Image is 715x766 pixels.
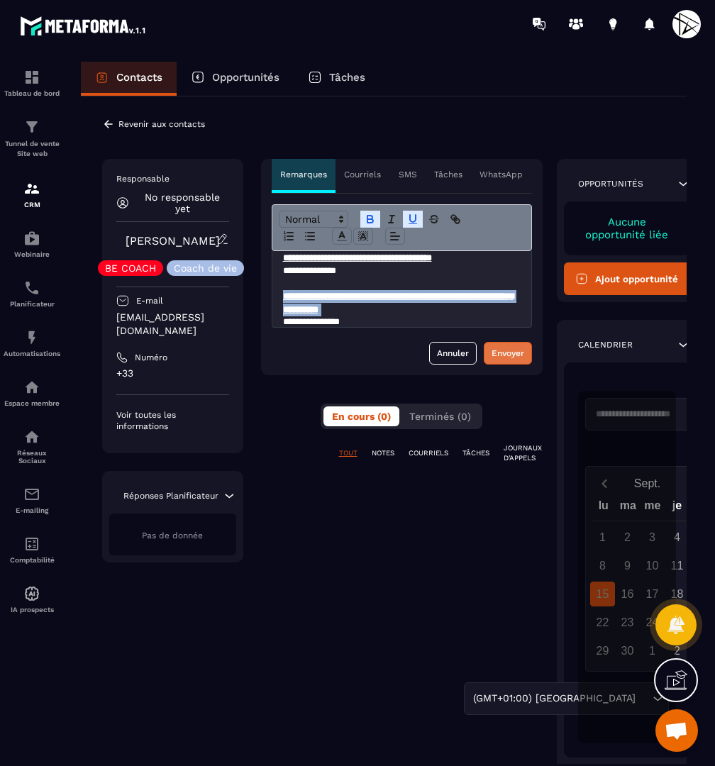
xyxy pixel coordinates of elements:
p: IA prospects [4,606,60,614]
p: Tunnel de vente Site web [4,139,60,159]
div: Search for option [464,682,669,715]
a: formationformationTunnel de vente Site web [4,108,60,170]
p: Coach de vie [174,263,237,273]
p: Espace membre [4,399,60,407]
p: CRM [4,201,60,209]
div: je [665,496,689,521]
a: automationsautomationsAutomatisations [4,318,60,368]
img: social-network [23,428,40,445]
p: No responsable yet [136,191,229,214]
p: E-mail [136,295,163,306]
span: Pas de donnée [142,531,203,540]
p: Remarques [280,169,327,180]
img: automations [23,379,40,396]
a: Contacts [81,62,177,96]
a: emailemailE-mailing [4,475,60,525]
p: BE COACH [105,263,156,273]
a: social-networksocial-networkRéseaux Sociaux [4,418,60,475]
span: Terminés (0) [409,411,471,422]
button: Envoyer [484,342,532,365]
a: Tâches [294,62,379,96]
img: accountant [23,535,40,553]
p: Revenir aux contacts [118,119,205,129]
p: Contacts [116,71,162,84]
img: formation [23,180,40,197]
span: En cours (0) [332,411,391,422]
div: Envoyer [492,346,524,360]
img: automations [23,329,40,346]
span: (GMT+01:00) [GEOGRAPHIC_DATA] [470,691,638,706]
p: TOUT [339,448,357,458]
p: WhatsApp [480,169,523,180]
p: COURRIELS [409,448,448,458]
img: formation [23,69,40,86]
p: Tableau de bord [4,89,60,97]
p: Tâches [329,71,365,84]
div: Ouvrir le chat [655,709,698,752]
img: scheduler [23,279,40,296]
p: SMS [399,169,417,180]
p: Tâches [434,169,462,180]
a: [PERSON_NAME] [126,234,220,248]
p: Aucune opportunité liée [578,216,677,241]
p: JOURNAUX D'APPELS [504,443,542,463]
p: NOTES [372,448,394,458]
p: Réseaux Sociaux [4,449,60,465]
button: Terminés (0) [401,406,480,426]
p: Responsable [116,173,229,184]
a: accountantaccountantComptabilité [4,525,60,574]
a: schedulerschedulerPlanificateur [4,269,60,318]
button: En cours (0) [323,406,399,426]
div: 11 [665,553,689,578]
button: Annuler [429,342,477,365]
p: Webinaire [4,250,60,258]
a: Opportunités [177,62,294,96]
p: Opportunités [212,71,279,84]
a: formationformationTableau de bord [4,58,60,108]
p: +33 [116,367,229,380]
p: [EMAIL_ADDRESS][DOMAIN_NAME] [116,311,229,338]
p: Réponses Planificateur [123,490,218,501]
p: Automatisations [4,350,60,357]
img: automations [23,230,40,247]
p: E-mailing [4,506,60,514]
img: logo [20,13,148,38]
p: Planificateur [4,300,60,308]
p: Calendrier [578,339,633,350]
p: Voir toutes les informations [116,409,229,432]
a: automationsautomationsEspace membre [4,368,60,418]
p: Courriels [344,169,381,180]
img: automations [23,585,40,602]
div: 18 [665,582,689,606]
a: automationsautomationsWebinaire [4,219,60,269]
p: TÂCHES [462,448,489,458]
p: Opportunités [578,178,643,189]
div: 4 [665,525,689,550]
button: Ajout opportunité [564,262,691,295]
p: Numéro [135,352,167,363]
p: Comptabilité [4,556,60,564]
a: formationformationCRM [4,170,60,219]
img: email [23,486,40,503]
img: formation [23,118,40,135]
